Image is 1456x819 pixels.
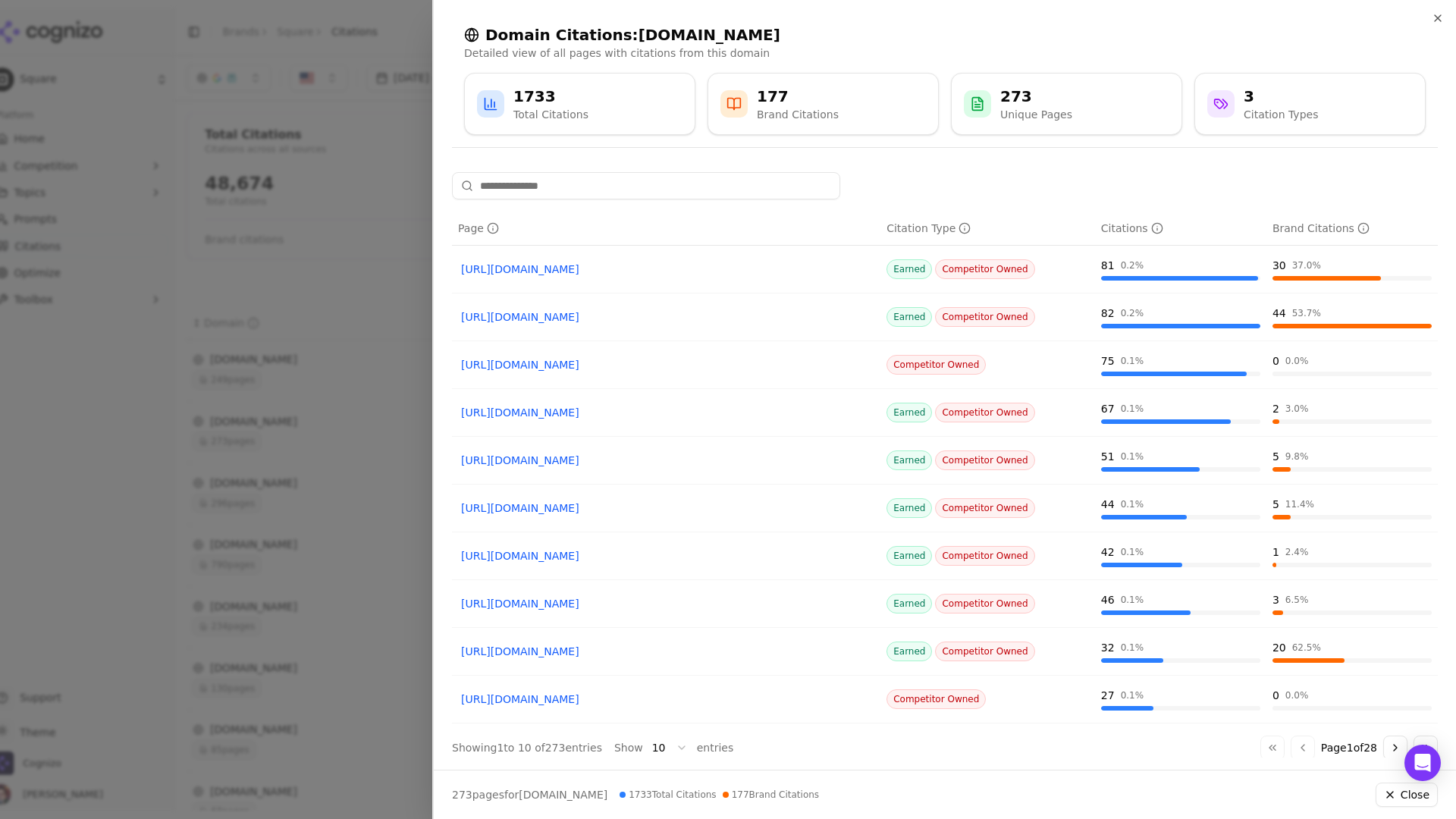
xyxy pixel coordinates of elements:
div: Citation Type [886,221,971,236]
a: [URL][DOMAIN_NAME] [461,644,871,659]
div: 42 [1101,544,1115,560]
div: 44 [1101,497,1115,512]
span: 273 [452,789,472,801]
div: 51 [1101,449,1115,464]
span: Page 1 of 28 [1321,740,1377,755]
div: 0.2 % [1121,307,1144,319]
a: [URL][DOMAIN_NAME] [461,262,871,277]
div: Showing 1 to 10 of 273 entries [452,740,602,755]
p: page s for [452,787,607,802]
div: 0.1 % [1121,355,1144,367]
div: 53.7 % [1292,307,1321,319]
div: 3 [1272,592,1279,607]
span: Competitor Owned [935,642,1034,661]
span: Earned [886,546,932,566]
span: Competitor Owned [935,307,1034,327]
span: Earned [886,259,932,279]
div: 11.4 % [1285,498,1314,510]
button: Close [1376,783,1438,807]
div: 9.8 % [1285,450,1309,463]
div: 1 [1272,544,1279,560]
div: 0.2 % [1121,259,1144,271]
a: [URL][DOMAIN_NAME] [461,405,871,420]
span: Competitor Owned [935,259,1034,279]
div: 2.4 % [1285,546,1309,558]
div: 0.0 % [1285,355,1309,367]
th: brandCitationCount [1266,212,1438,246]
div: 20 [1272,640,1286,655]
div: 44 [1272,306,1286,321]
span: Earned [886,450,932,470]
a: [URL][DOMAIN_NAME] [461,309,871,325]
div: 3 [1244,86,1318,107]
h2: Domain Citations: [DOMAIN_NAME] [464,24,1426,45]
a: [URL][DOMAIN_NAME] [461,357,871,372]
div: 273 [1000,86,1072,107]
div: 32 [1101,640,1115,655]
a: [URL][DOMAIN_NAME] [461,548,871,563]
span: Competitor Owned [935,594,1034,613]
div: 81 [1101,258,1115,273]
div: 30 [1272,258,1286,273]
div: 0.1 % [1121,546,1144,558]
div: 177 [757,86,839,107]
div: 0.1 % [1121,594,1144,606]
th: totalCitationCount [1095,212,1266,246]
div: 0.1 % [1121,403,1144,415]
div: 67 [1101,401,1115,416]
div: Page [458,221,499,236]
div: 0.1 % [1121,450,1144,463]
div: 0 [1272,688,1279,703]
div: 62.5 % [1292,642,1321,654]
span: Competitor Owned [886,689,986,709]
div: 0.1 % [1121,642,1144,654]
span: Earned [886,307,932,327]
span: entries [697,740,734,755]
a: [URL][DOMAIN_NAME] [461,453,871,468]
span: 177 Brand Citations [723,789,819,801]
div: Total Citations [513,107,588,122]
span: Competitor Owned [935,450,1034,470]
div: Brand Citations [757,107,839,122]
div: 0.0 % [1285,689,1309,701]
th: citationTypes [880,212,1095,246]
div: Data table [452,212,1438,723]
div: 0.1 % [1121,498,1144,510]
span: Competitor Owned [935,403,1034,422]
div: 75 [1101,353,1115,369]
div: 6.5 % [1285,594,1309,606]
span: Earned [886,594,932,613]
span: Competitor Owned [935,498,1034,518]
span: Competitor Owned [935,546,1034,566]
span: Earned [886,498,932,518]
div: 1733 [513,86,588,107]
div: Citation Types [1244,107,1318,122]
div: Unique Pages [1000,107,1072,122]
div: 2 [1272,401,1279,416]
span: Show [614,740,643,755]
div: 37.0 % [1292,259,1321,271]
div: 27 [1101,688,1115,703]
p: Detailed view of all pages with citations from this domain [464,45,1426,61]
span: [DOMAIN_NAME] [519,789,607,801]
div: Brand Citations [1272,221,1370,236]
span: Competitor Owned [886,355,986,375]
div: 0 [1272,353,1279,369]
a: [URL][DOMAIN_NAME] [461,500,871,516]
span: 1733 Total Citations [620,789,716,801]
div: 46 [1101,592,1115,607]
div: 5 [1272,449,1279,464]
span: Earned [886,642,932,661]
a: [URL][DOMAIN_NAME] [461,596,871,611]
div: 3.0 % [1285,403,1309,415]
a: [URL][DOMAIN_NAME] [461,692,871,707]
div: 0.1 % [1121,689,1144,701]
div: 82 [1101,306,1115,321]
th: page [452,212,880,246]
div: 5 [1272,497,1279,512]
span: Earned [886,403,932,422]
div: Citations [1101,221,1163,236]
